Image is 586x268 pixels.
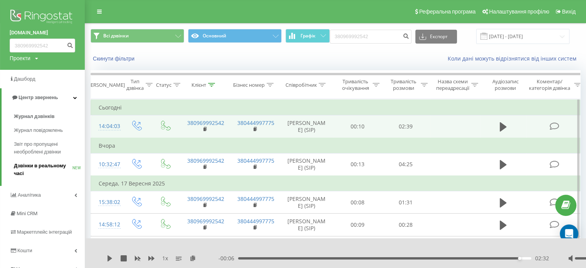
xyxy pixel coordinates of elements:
a: [DOMAIN_NAME] [10,29,75,37]
div: 14:58:12 [99,217,114,232]
button: Експорт [415,30,457,44]
span: Журнал повідомлень [14,126,63,134]
div: Коментар/категорія дзвінка [527,78,572,91]
span: Центр звернень [18,94,58,100]
img: Ringostat logo [10,8,75,27]
span: Звіт про пропущені необроблені дзвінки [14,140,81,156]
div: Назва схеми переадресації [436,78,469,91]
span: Маркетплейс інтеграцій [17,229,72,235]
a: Коли дані можуть відрізнятися вiд інших систем [448,55,580,62]
td: [PERSON_NAME] (SIP) [280,214,334,236]
td: 00:28 [382,214,430,236]
a: 380969992542 [187,195,224,202]
button: Скинути фільтри [91,55,138,62]
td: 01:31 [382,191,430,214]
input: Пошук за номером [10,39,75,52]
button: Основний [188,29,282,43]
a: 380969992542 [187,119,224,126]
a: 380969992542 [187,157,224,164]
td: Середа, 17 Вересня 2025 [91,176,584,191]
a: Журнал дзвінків [14,110,85,123]
span: Графік [301,33,316,39]
td: Вчора [91,138,584,153]
div: Accessibility label [518,257,521,260]
span: Журнал дзвінків [14,113,55,120]
div: Тип дзвінка [126,78,144,91]
td: 00:10 [334,115,382,138]
td: Сьогодні [91,100,584,115]
div: Бізнес номер [233,82,265,88]
td: [PERSON_NAME] (SIP) [280,191,334,214]
div: Open Intercom Messenger [560,224,578,243]
span: Кошти [17,248,32,253]
a: Журнал повідомлень [14,123,85,137]
span: - 00:06 [218,255,238,262]
a: 380444997775 [237,157,274,164]
div: Тривалість розмови [388,78,419,91]
td: 02:39 [382,115,430,138]
a: Дзвінки в реальному часіNEW [14,159,85,180]
span: Налаштування профілю [489,8,549,15]
div: Аудіозапис розмови [487,78,524,91]
button: Графік [285,29,330,43]
a: 380444997775 [237,119,274,126]
a: Звіт про пропущені необроблені дзвінки [14,137,85,159]
td: 00:13 [334,153,382,176]
div: Співробітник [285,82,317,88]
span: Аналiтика [18,192,41,198]
span: Mini CRM [17,211,37,216]
div: [PERSON_NAME] [86,82,125,88]
td: 04:25 [382,153,430,176]
td: 00:09 [334,214,382,236]
span: Дашборд [14,76,35,82]
td: [PERSON_NAME] (SIP) [280,115,334,138]
div: Статус [156,82,171,88]
span: 02:32 [535,255,549,262]
a: 380969992542 [187,217,224,225]
span: 1 x [162,255,168,262]
td: 00:05 [334,236,382,259]
div: Клієнт [191,82,206,88]
td: [PERSON_NAME] (SIP) [280,236,334,259]
a: 380444997775 [237,217,274,225]
a: 380444997775 [237,195,274,202]
button: Всі дзвінки [91,29,184,43]
div: 10:32:47 [99,157,114,172]
div: Тривалість очікування [340,78,371,91]
td: 00:08 [334,191,382,214]
div: 14:04:03 [99,119,114,134]
span: Реферальна програма [419,8,476,15]
td: 08:45 [382,236,430,259]
div: Проекти [10,54,30,62]
td: [PERSON_NAME] (SIP) [280,153,334,176]
span: Всі дзвінки [103,33,129,39]
a: Центр звернень [2,88,85,107]
input: Пошук за номером [330,30,411,44]
div: 15:38:02 [99,195,114,210]
span: Дзвінки в реальному часі [14,162,72,177]
span: Вихід [562,8,576,15]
